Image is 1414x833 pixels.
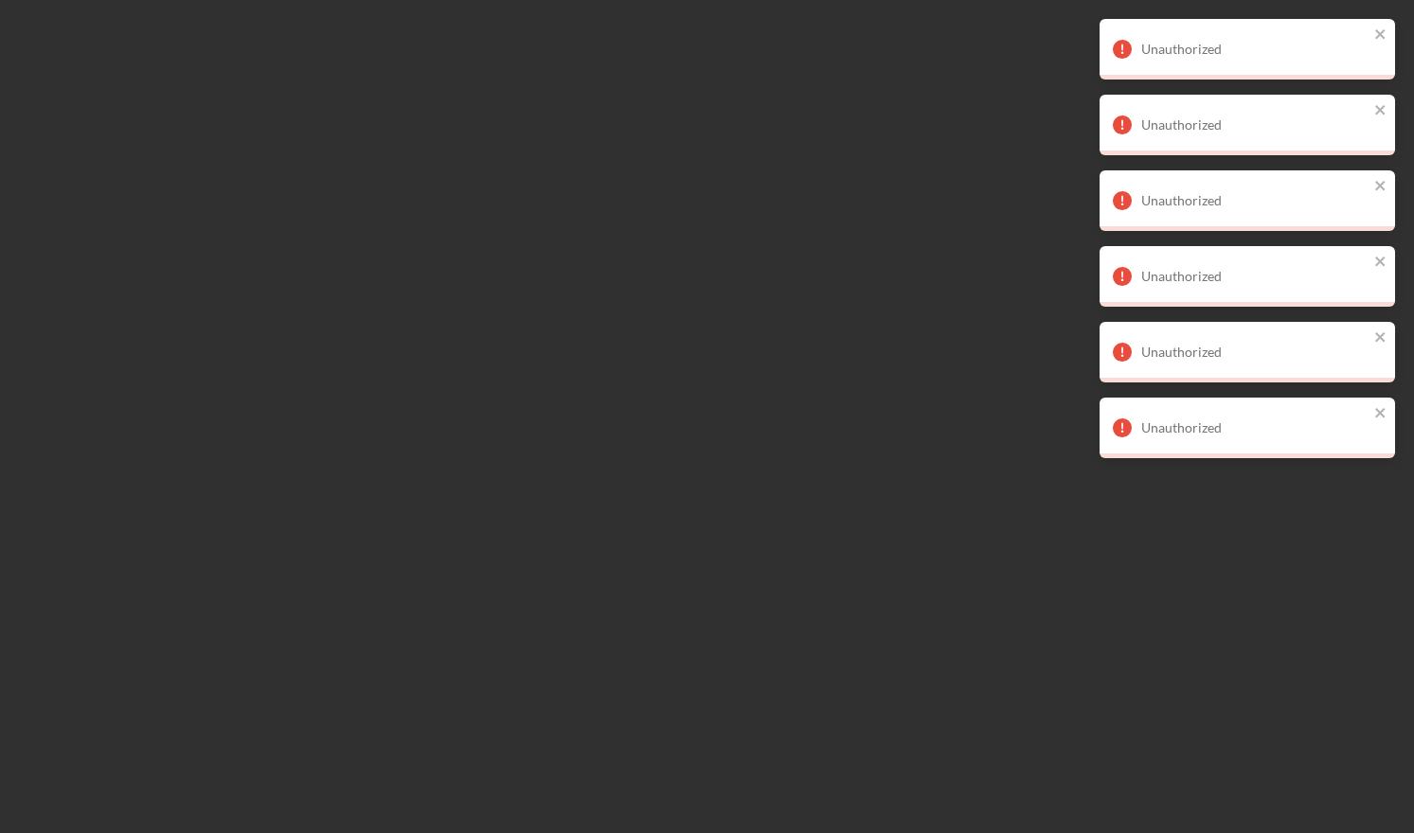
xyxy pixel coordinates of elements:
[1141,420,1369,435] div: Unauthorized
[1141,345,1369,360] div: Unauthorized
[1141,117,1369,133] div: Unauthorized
[1374,178,1387,196] button: close
[1374,329,1387,347] button: close
[1141,42,1369,57] div: Unauthorized
[1374,27,1387,44] button: close
[1141,193,1369,208] div: Unauthorized
[1374,254,1387,272] button: close
[1141,269,1369,284] div: Unauthorized
[1374,102,1387,120] button: close
[1374,405,1387,423] button: close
